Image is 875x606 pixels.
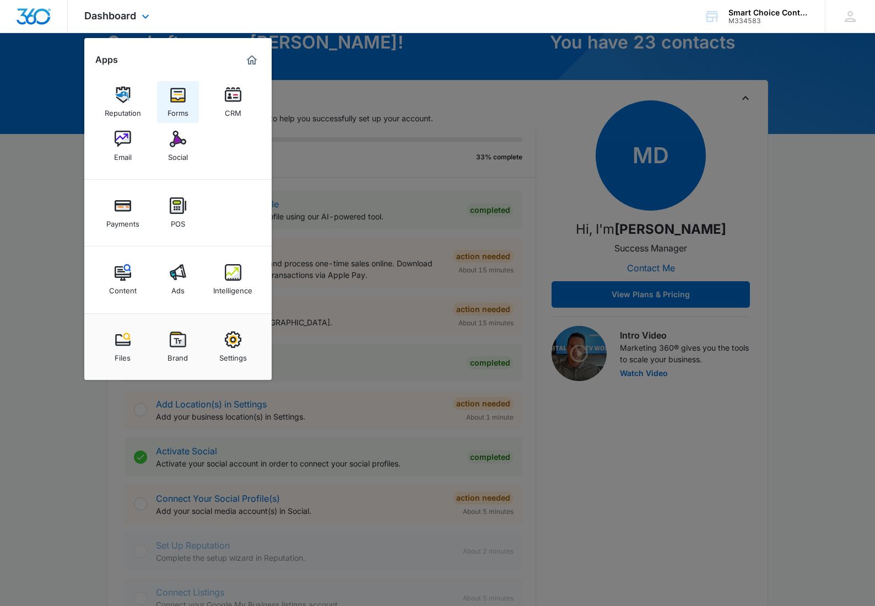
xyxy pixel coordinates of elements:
[102,192,144,234] a: Payments
[212,259,254,301] a: Intelligence
[157,81,199,123] a: Forms
[114,147,132,162] div: Email
[171,281,185,295] div: Ads
[115,348,131,362] div: Files
[213,281,252,295] div: Intelligence
[102,125,144,167] a: Email
[225,103,241,117] div: CRM
[102,326,144,368] a: Files
[157,192,199,234] a: POS
[171,214,185,228] div: POS
[243,51,261,69] a: Marketing 360® Dashboard
[102,259,144,301] a: Content
[157,326,199,368] a: Brand
[157,259,199,301] a: Ads
[84,10,136,22] span: Dashboard
[168,147,188,162] div: Social
[95,55,118,65] h2: Apps
[157,125,199,167] a: Social
[105,103,141,117] div: Reputation
[728,8,809,17] div: account name
[728,17,809,25] div: account id
[212,326,254,368] a: Settings
[212,81,254,123] a: CRM
[168,103,188,117] div: Forms
[219,348,247,362] div: Settings
[168,348,188,362] div: Brand
[109,281,137,295] div: Content
[102,81,144,123] a: Reputation
[106,214,139,228] div: Payments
